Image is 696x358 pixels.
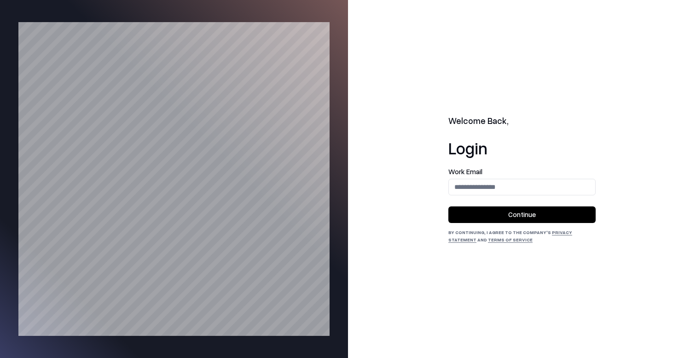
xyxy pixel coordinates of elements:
button: Continue [448,206,596,223]
label: Work Email [448,168,596,175]
a: Privacy Statement [448,229,572,242]
h1: Login [448,139,596,157]
div: By continuing, I agree to the Company's and [448,229,596,243]
a: Terms of Service [488,237,533,242]
h2: Welcome Back, [448,115,596,128]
